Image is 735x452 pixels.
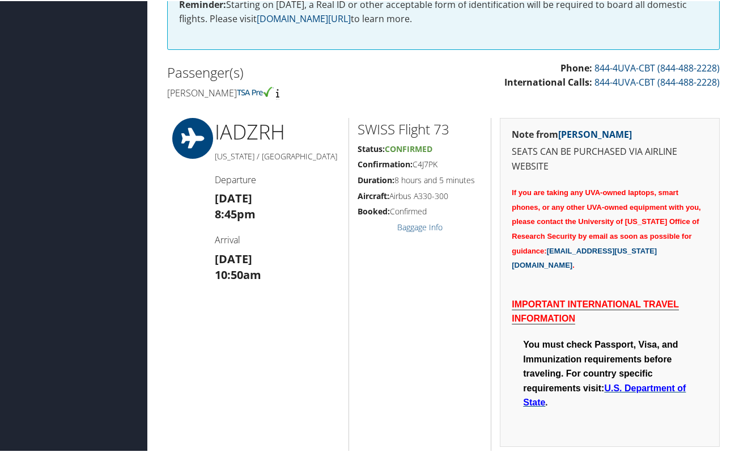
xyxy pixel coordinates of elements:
a: U.S. Department of State [523,381,686,408]
strong: 10:50am [215,266,261,281]
a: [EMAIL_ADDRESS][US_STATE][DOMAIN_NAME] [512,246,657,269]
span: You must check Passport, Visa, and Immunization requirements before traveling. For country specif... [523,339,678,392]
span: . [545,395,548,407]
strong: Duration: [358,174,394,184]
h4: Departure [215,172,340,185]
h5: 8 hours and 5 minutes [358,174,482,185]
span: If you are taking any UVA-owned laptops, smart phones, or any other UVA-owned equipment with you,... [512,187,700,268]
h5: [US_STATE] / [GEOGRAPHIC_DATA] [215,150,340,161]
strong: Booked: [358,205,390,216]
span: U.S. Department of State [523,382,686,407]
h5: Airbus A330-300 [358,189,482,201]
h5: Confirmed [358,205,482,216]
strong: Phone: [560,61,592,73]
span: IMPORTANT INTERNATIONAL TRAVEL INFORMATION [512,298,679,323]
h2: Passenger(s) [167,62,435,81]
strong: Aircraft: [358,189,389,200]
strong: International Calls: [504,75,592,87]
h2: SWISS Flight 73 [358,119,482,138]
p: SEATS CAN BE PURCHASED VIA AIRLINE WEBSITE [512,143,708,172]
a: 844-4UVA-CBT (844-488-2228) [594,75,720,87]
strong: [DATE] [215,189,252,205]
strong: Confirmation: [358,158,413,168]
img: tsa-precheck.png [237,86,274,96]
strong: [DATE] [215,250,252,265]
a: [PERSON_NAME] [558,127,632,140]
a: Baggage Info [397,221,443,231]
strong: Status: [358,142,385,153]
h5: C4J7PK [358,158,482,169]
a: [DOMAIN_NAME][URL] [257,11,351,24]
h4: Arrival [215,233,340,245]
span: Confirmed [385,142,432,153]
h1: IAD ZRH [215,117,340,145]
strong: Note from [512,127,632,140]
h4: [PERSON_NAME] [167,86,435,98]
a: 844-4UVA-CBT (844-488-2228) [594,61,720,73]
strong: 8:45pm [215,205,256,221]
